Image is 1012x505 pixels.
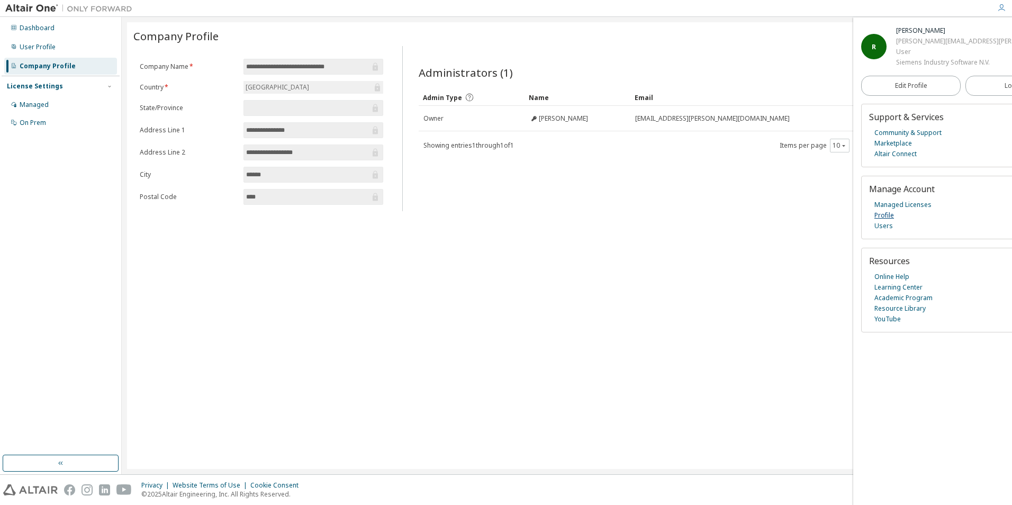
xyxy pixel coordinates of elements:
div: Cookie Consent [250,481,305,490]
div: [GEOGRAPHIC_DATA] [244,82,311,93]
button: 10 [833,141,847,150]
div: Website Terms of Use [173,481,250,490]
div: Dashboard [20,24,55,32]
span: Showing entries 1 through 1 of 1 [423,141,514,150]
span: Edit Profile [895,82,927,90]
div: Company Profile [20,62,76,70]
span: R [872,42,876,51]
img: instagram.svg [82,484,93,495]
a: YouTube [874,314,901,324]
a: Marketplace [874,138,912,149]
p: © 2025 Altair Engineering, Inc. All Rights Reserved. [141,490,305,499]
a: Learning Center [874,282,923,293]
div: User Profile [20,43,56,51]
span: Resources [869,255,910,267]
label: Postal Code [140,193,237,201]
div: Privacy [141,481,173,490]
a: Online Help [874,272,909,282]
a: Managed Licenses [874,200,932,210]
img: youtube.svg [116,484,132,495]
label: City [140,170,237,179]
label: State/Province [140,104,237,112]
img: altair_logo.svg [3,484,58,495]
img: Altair One [5,3,138,14]
span: Manage Account [869,183,935,195]
a: Academic Program [874,293,933,303]
span: Administrators (1) [419,65,513,80]
div: On Prem [20,119,46,127]
a: Users [874,221,893,231]
img: facebook.svg [64,484,75,495]
a: Resource Library [874,303,926,314]
span: [PERSON_NAME] [539,114,588,123]
a: Profile [874,210,894,221]
div: [GEOGRAPHIC_DATA] [243,81,383,94]
label: Address Line 1 [140,126,237,134]
label: Company Name [140,62,237,71]
span: [EMAIL_ADDRESS][PERSON_NAME][DOMAIN_NAME] [635,114,790,123]
a: Community & Support [874,128,942,138]
span: Admin Type [423,93,462,102]
div: Name [529,89,626,106]
img: linkedin.svg [99,484,110,495]
span: Items per page [780,139,850,152]
div: License Settings [7,82,63,91]
span: Support & Services [869,111,944,123]
a: Edit Profile [861,76,961,96]
div: Email [635,89,955,106]
span: Company Profile [133,29,219,43]
div: Managed [20,101,49,109]
label: Address Line 2 [140,148,237,157]
a: Altair Connect [874,149,917,159]
span: Owner [423,114,444,123]
label: Country [140,83,237,92]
